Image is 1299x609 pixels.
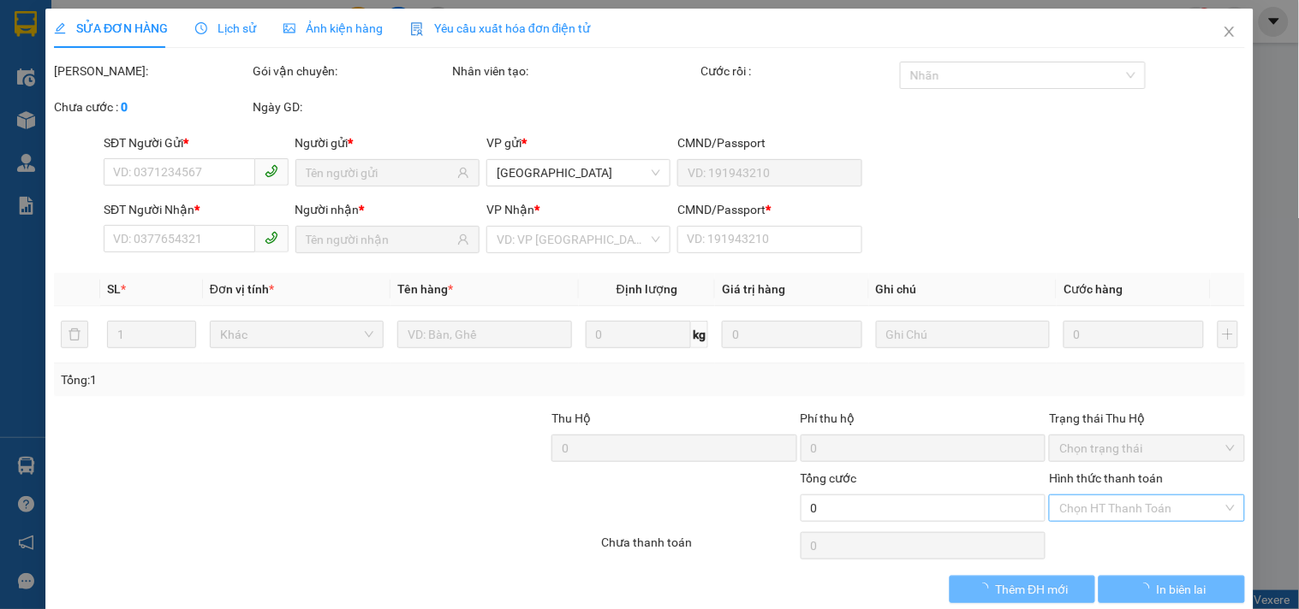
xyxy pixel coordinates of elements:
span: Giá trị hàng [722,282,785,296]
span: SỬA ĐƠN HÀNG [54,21,168,35]
div: Trạng thái Thu Hộ [1049,409,1244,428]
button: plus [1218,321,1238,348]
div: CMND/Passport [678,200,862,219]
div: SĐT Người Gửi [104,133,288,152]
label: Hình thức thanh toán [1049,471,1163,485]
input: VD: 191943210 [678,159,862,186]
span: loading [977,582,996,594]
div: CMND/Passport [678,133,862,152]
span: close [1223,25,1236,38]
div: Người nhận [295,200,480,219]
span: Khác [220,322,373,347]
input: Tên người gửi [306,163,454,182]
div: Ngày GD: [253,98,449,116]
span: phone [265,231,278,245]
span: Thêm ĐH mới [996,580,1069,599]
input: 0 [722,321,862,348]
div: Tổng: 1 [61,370,503,389]
div: Gói vận chuyển: [253,62,449,80]
div: [PERSON_NAME]: [54,62,249,80]
span: Tuy Hòa [497,160,660,186]
span: Đơn vị tính [210,282,274,296]
button: Close [1206,9,1254,56]
div: Người gửi [295,133,480,152]
img: icon [410,22,424,36]
span: Chọn trạng thái [1059,435,1234,461]
span: user [457,234,469,245]
span: loading [1138,582,1157,594]
input: Tên người nhận [306,230,454,249]
input: Ghi Chú [876,321,1050,348]
button: Thêm ĐH mới [950,576,1095,603]
div: Phí thu hộ [801,409,1046,435]
div: SĐT Người Nhận [104,200,288,219]
div: VP gửi [486,133,670,152]
b: 0 [121,100,128,114]
span: Yêu cầu xuất hóa đơn điện tử [410,21,591,35]
div: Chưa cước : [54,98,249,116]
input: VD: Bàn, Ghế [397,321,571,348]
span: In biên lai [1157,580,1207,599]
button: In biên lai [1099,576,1245,603]
span: VP Nhận [486,203,534,216]
div: Nhân viên tạo: [452,62,698,80]
span: user [457,167,469,179]
span: Định lượng [617,282,677,296]
span: SL [107,282,121,296]
span: clock-circle [195,22,207,34]
span: Thu Hộ [551,411,591,425]
div: Cước rồi : [701,62,897,80]
span: Tổng cước [801,471,857,485]
span: Tên hàng [397,282,453,296]
span: Ảnh kiện hàng [283,21,383,35]
span: picture [283,22,295,34]
span: Cước hàng [1064,282,1123,296]
span: edit [54,22,66,34]
div: Chưa thanh toán [599,533,798,563]
button: delete [61,321,88,348]
span: phone [265,164,278,178]
span: Lịch sử [195,21,256,35]
input: 0 [1064,321,1204,348]
th: Ghi chú [869,273,1057,306]
span: kg [691,321,708,348]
